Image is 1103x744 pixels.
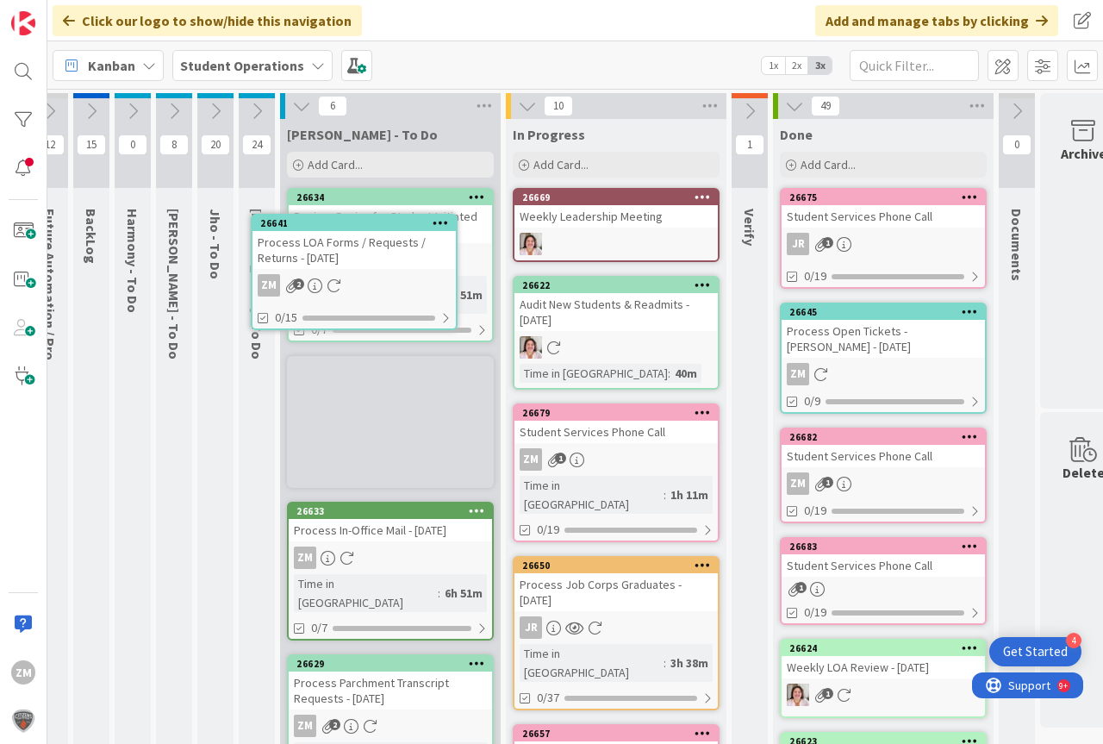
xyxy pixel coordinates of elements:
span: BackLog [83,209,100,264]
div: Add and manage tabs by clicking [815,5,1058,36]
div: 26634 [289,190,492,205]
div: 26679 [522,407,718,419]
span: Future Automation / Process Building [41,209,59,443]
div: 26669 [514,190,718,205]
div: ZM [289,248,492,271]
span: 1 [555,453,566,464]
div: 4 [1066,633,1081,648]
span: 0/19 [804,603,826,622]
div: 26683 [782,539,985,554]
span: Done [780,126,813,143]
div: 26629 [296,658,492,670]
a: 26622Audit New Students & Readmits - [DATE]EWTime in [GEOGRAPHIC_DATA]:40m [513,276,720,390]
div: EW [514,233,718,255]
div: ZM [787,363,809,385]
div: 26675Student Services Phone Call [782,190,985,228]
span: : [664,653,666,672]
div: ZM [289,715,492,737]
div: Student Services Phone Call [782,445,985,467]
div: 26645Process Open Tickets - [PERSON_NAME] - [DATE] [782,304,985,358]
div: Student Services Phone Call [782,205,985,228]
span: In Progress [513,126,585,143]
span: Kanban [88,55,135,76]
div: ZM [11,660,35,685]
div: 26650 [514,558,718,573]
span: Support [36,3,78,23]
span: 0/19 [537,521,559,539]
span: 15 [77,134,106,155]
div: 26624 [789,642,985,654]
div: Time in [GEOGRAPHIC_DATA] [294,574,438,612]
span: 8 [159,134,189,155]
span: 10 [544,96,573,116]
div: Process Job Corps Graduates - [DATE] [514,573,718,611]
span: Harmony - To Do [124,209,141,313]
div: 26645 [789,306,985,318]
div: 26682 [789,431,985,443]
span: Verify [741,209,758,246]
span: 1 [735,134,764,155]
div: 26679 [514,405,718,421]
div: 26629Process Parchment Transcript Requests - [DATE] [289,656,492,710]
span: 0 [1002,134,1031,155]
div: 26645 [782,304,985,320]
div: JR [520,616,542,639]
span: : [664,485,666,504]
div: Weekly Leadership Meeting [514,205,718,228]
span: Add Card... [308,157,363,172]
span: 6 [318,96,347,116]
span: 0/9 [804,392,820,410]
a: 26634Review Genius for Student-Initiated Uploads - [DATE]ZMTime in [GEOGRAPHIC_DATA]:6h 51m0/7 [287,188,494,342]
span: Zaida - To Do [287,126,438,143]
div: Process Open Tickets - [PERSON_NAME] - [DATE] [782,320,985,358]
div: Weekly LOA Review - [DATE] [782,656,985,678]
img: EW [787,684,809,706]
div: ZM [289,547,492,569]
div: 26633Process In-Office Mail - [DATE] [289,503,492,541]
div: JR [514,616,718,639]
div: Process In-Office Mail - [DATE] [289,519,492,541]
div: 26683Student Services Phone Call [782,539,985,577]
div: 26634 [296,191,492,203]
div: 26675 [782,190,985,205]
a: 26624Weekly LOA Review - [DATE]EW [780,639,987,718]
div: 26683 [789,541,985,553]
input: Quick Filter... [850,50,979,81]
span: 12 [35,134,65,155]
span: 2x [785,57,808,74]
span: 1 [822,237,833,248]
div: 26624 [782,641,985,656]
span: 0 [118,134,147,155]
span: 1 [795,582,807,593]
div: Click our logo to show/hide this navigation [53,5,362,36]
div: 40m [670,364,701,383]
img: avatar [11,709,35,733]
div: 26624Weekly LOA Review - [DATE] [782,641,985,678]
span: Add Card... [533,157,589,172]
a: 26682Student Services Phone CallZM0/19 [780,428,987,523]
div: ZM [782,472,985,495]
div: JR [787,233,809,255]
div: ZM [294,715,316,737]
img: EW [520,336,542,359]
div: EW [514,336,718,359]
div: 26679Student Services Phone Call [514,405,718,443]
div: 26657 [522,728,718,740]
img: Visit kanbanzone.com [11,11,35,35]
div: 26622 [522,279,718,291]
div: Get Started [1003,643,1068,660]
a: 26683Student Services Phone Call0/19 [780,537,987,625]
span: : [668,364,670,383]
span: 49 [811,96,840,116]
div: 9+ [87,7,96,21]
span: : [438,285,440,304]
span: 0/19 [804,267,826,285]
div: Time in [GEOGRAPHIC_DATA] [520,644,664,682]
span: Amanda - To Do [248,209,265,359]
div: 26633 [289,503,492,519]
span: 1 [329,253,340,264]
div: 6h 51m [440,584,487,603]
span: 0/37 [537,689,559,707]
a: 26645Process Open Tickets - [PERSON_NAME] - [DATE]ZM0/9 [780,303,987,414]
span: Documents [1008,209,1025,281]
